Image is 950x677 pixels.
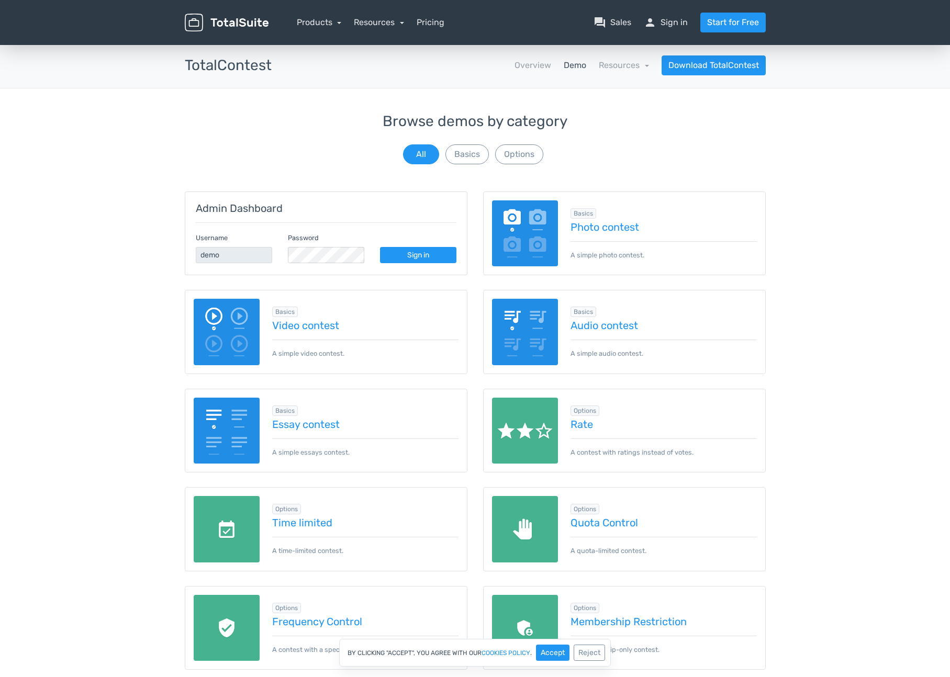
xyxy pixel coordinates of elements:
span: Browse all in Basics [571,208,596,219]
img: audio-poll.png.webp [492,299,558,365]
a: personSign in [644,16,688,29]
img: image-poll.png.webp [492,200,558,267]
button: Options [495,144,543,164]
img: essay-contest.png.webp [194,398,260,464]
a: Frequency Control [272,616,459,627]
span: Browse all in Options [571,603,599,613]
a: Quota Control [571,517,757,528]
p: A contest with ratings instead of votes. [571,438,757,457]
a: Time limited [272,517,459,528]
button: Reject [574,645,605,661]
img: quota-limited.png.webp [492,496,558,562]
a: cookies policy [482,650,530,656]
p: A simple photo contest. [571,241,757,260]
span: Browse all in Options [272,504,301,514]
label: Password [288,233,319,243]
span: person [644,16,656,29]
p: A time-limited contest. [272,537,459,556]
a: Photo contest [571,221,757,233]
h3: TotalContest [185,58,272,74]
a: Rate [571,419,757,430]
a: Sign in [380,247,456,263]
p: A membership-only contest. [571,636,757,655]
button: Accept [536,645,569,661]
p: A simple video contest. [272,340,459,358]
span: Browse all in Options [571,405,599,416]
a: Overview [515,59,551,72]
a: question_answerSales [594,16,631,29]
a: Membership Restriction [571,616,757,627]
a: Products [297,17,342,27]
button: All [403,144,439,164]
a: Audio contest [571,320,757,331]
img: date-limited.png.webp [194,496,260,562]
a: Demo [564,59,586,72]
img: members-only.png.webp [492,595,558,661]
span: Browse all in Basics [272,307,298,317]
button: Basics [445,144,489,164]
h5: Admin Dashboard [196,202,456,214]
span: Browse all in Basics [571,307,596,317]
a: Start for Free [700,13,766,32]
a: Essay contest [272,419,459,430]
h3: Browse demos by category [185,114,766,130]
img: TotalSuite for WordPress [185,14,269,32]
p: A simple audio contest. [571,340,757,358]
p: A quota-limited contest. [571,537,757,556]
p: A simple essays contest. [272,438,459,457]
a: Resources [599,60,649,70]
img: rate.png.webp [492,398,558,464]
div: By clicking "Accept", you agree with our . [339,639,611,667]
img: video-poll.png.webp [194,299,260,365]
p: A contest with a specific number of votes. [272,636,459,655]
span: Browse all in Options [571,504,599,514]
a: Video contest [272,320,459,331]
span: Browse all in Options [272,603,301,613]
a: Pricing [417,16,444,29]
span: Browse all in Basics [272,405,298,416]
a: Download TotalContest [662,55,766,75]
label: Username [196,233,228,243]
span: question_answer [594,16,606,29]
img: recaptcha.png.webp [194,595,260,661]
a: Resources [354,17,404,27]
